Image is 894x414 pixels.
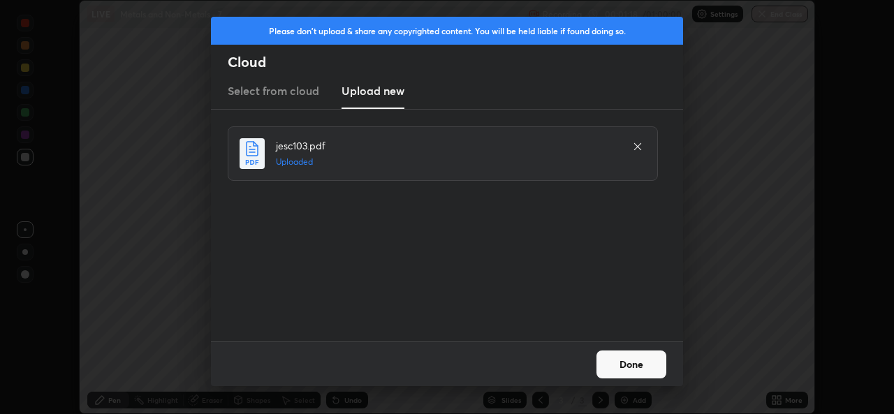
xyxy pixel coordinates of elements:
h2: Cloud [228,53,683,71]
h5: Uploaded [276,156,618,168]
h4: jesc103.pdf [276,138,618,153]
h3: Upload new [342,82,404,99]
button: Done [596,350,666,378]
div: Please don't upload & share any copyrighted content. You will be held liable if found doing so. [211,17,683,45]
